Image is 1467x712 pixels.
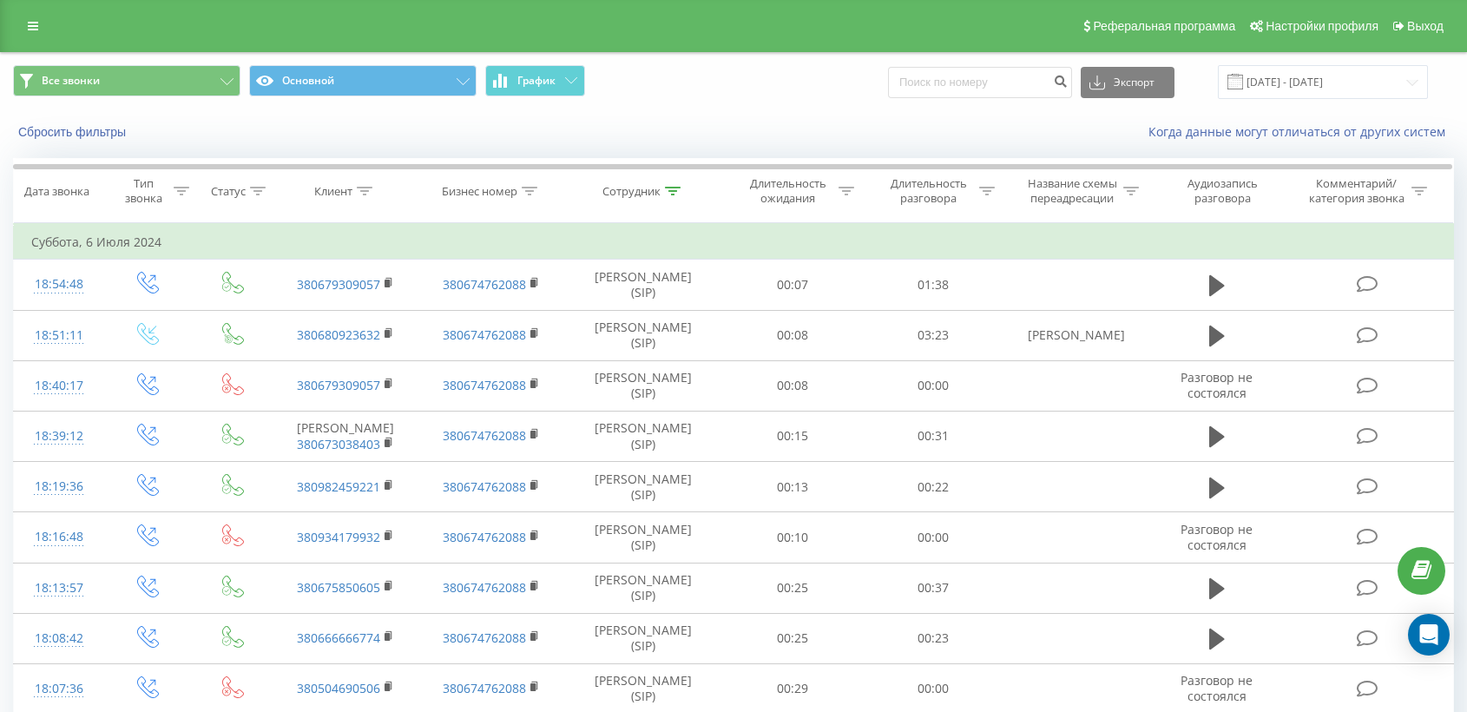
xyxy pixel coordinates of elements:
[1093,19,1235,33] span: Реферальная программа
[297,436,380,452] a: 380673038403
[722,613,863,663] td: 00:25
[1407,19,1444,33] span: Выход
[249,65,477,96] button: Основной
[297,377,380,393] a: 380679309057
[722,360,863,411] td: 00:08
[297,630,380,646] a: 380666666774
[1148,123,1454,140] a: Когда данные могут отличаться от других систем
[564,512,721,563] td: [PERSON_NAME] (SIP)
[722,260,863,310] td: 00:07
[31,672,86,706] div: 18:07:36
[722,310,863,360] td: 00:08
[297,529,380,545] a: 380934179932
[564,563,721,613] td: [PERSON_NAME] (SIP)
[297,276,380,293] a: 380679309057
[863,613,1003,663] td: 00:23
[297,326,380,343] a: 380680923632
[31,267,86,301] div: 18:54:48
[564,411,721,461] td: [PERSON_NAME] (SIP)
[24,184,89,199] div: Дата звонка
[1003,310,1149,360] td: [PERSON_NAME]
[1167,176,1280,206] div: Аудиозапись разговора
[31,622,86,656] div: 18:08:42
[1306,176,1407,206] div: Комментарий/категория звонка
[1081,67,1174,98] button: Экспорт
[297,680,380,696] a: 380504690506
[517,75,556,87] span: График
[443,377,526,393] a: 380674762088
[31,419,86,453] div: 18:39:12
[13,124,135,140] button: Сбросить фильтры
[1266,19,1378,33] span: Настройки профиля
[31,369,86,403] div: 18:40:17
[863,411,1003,461] td: 00:31
[31,571,86,605] div: 18:13:57
[564,310,721,360] td: [PERSON_NAME] (SIP)
[1408,614,1450,656] div: Open Intercom Messenger
[1026,176,1119,206] div: Название схемы переадресации
[564,360,721,411] td: [PERSON_NAME] (SIP)
[297,478,380,495] a: 380982459221
[443,680,526,696] a: 380674762088
[882,176,975,206] div: Длительность разговора
[863,462,1003,512] td: 00:22
[443,529,526,545] a: 380674762088
[211,184,246,199] div: Статус
[722,563,863,613] td: 00:25
[485,65,585,96] button: График
[863,563,1003,613] td: 00:37
[1181,672,1253,704] span: Разговор не состоялся
[443,478,526,495] a: 380674762088
[443,326,526,343] a: 380674762088
[1181,521,1253,553] span: Разговор не состоялся
[722,512,863,563] td: 00:10
[42,74,100,88] span: Все звонки
[442,184,517,199] div: Бизнес номер
[863,512,1003,563] td: 00:00
[443,579,526,596] a: 380674762088
[741,176,834,206] div: Длительность ожидания
[297,579,380,596] a: 380675850605
[14,225,1454,260] td: Суббота, 6 Июля 2024
[31,470,86,504] div: 18:19:36
[863,360,1003,411] td: 00:00
[564,260,721,310] td: [PERSON_NAME] (SIP)
[564,613,721,663] td: [PERSON_NAME] (SIP)
[31,319,86,353] div: 18:51:11
[31,520,86,554] div: 18:16:48
[443,630,526,646] a: 380674762088
[722,462,863,512] td: 00:13
[863,310,1003,360] td: 03:23
[443,427,526,444] a: 380674762088
[888,67,1072,98] input: Поиск по номеру
[13,65,240,96] button: Все звонки
[443,276,526,293] a: 380674762088
[273,411,418,461] td: [PERSON_NAME]
[564,462,721,512] td: [PERSON_NAME] (SIP)
[314,184,352,199] div: Клиент
[1181,369,1253,401] span: Разговор не состоялся
[119,176,169,206] div: Тип звонка
[863,260,1003,310] td: 01:38
[722,411,863,461] td: 00:15
[602,184,661,199] div: Сотрудник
